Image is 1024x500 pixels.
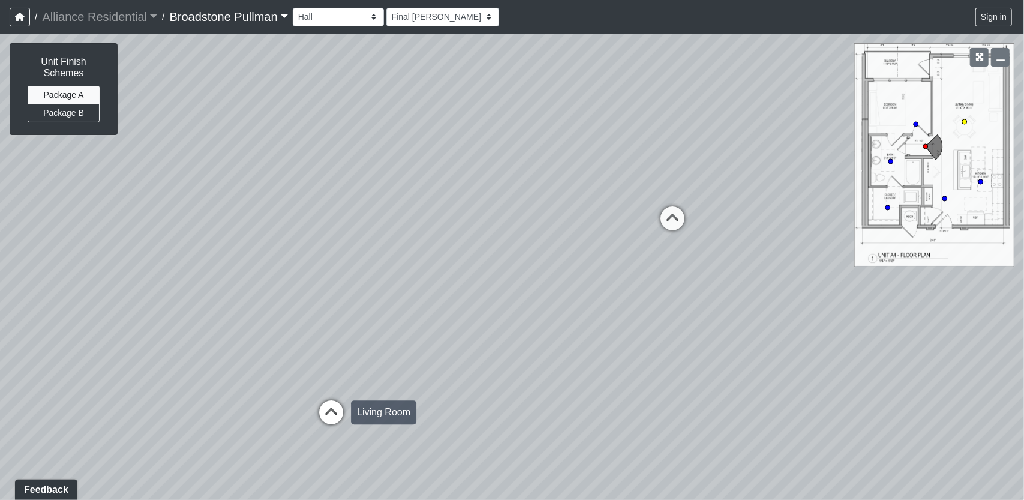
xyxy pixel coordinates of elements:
[30,5,42,29] span: /
[157,5,169,29] span: /
[28,104,100,122] button: Package B
[22,56,105,79] h6: Unit Finish Schemes
[351,400,416,424] div: Living Room
[9,476,80,500] iframe: Ybug feedback widget
[170,5,288,29] a: Broadstone Pullman
[42,5,157,29] a: Alliance Residential
[975,8,1012,26] button: Sign in
[28,86,100,104] button: Package A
